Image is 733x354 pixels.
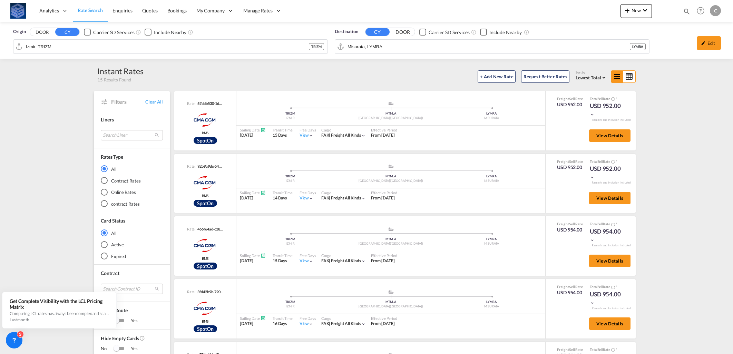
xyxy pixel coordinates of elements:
[341,242,441,246] div: [GEOGRAPHIC_DATA]([GEOGRAPHIC_DATA])
[587,118,636,122] div: Remark and Inclusion included
[321,253,366,258] div: Cargo
[93,29,134,36] div: Carrier SD Services
[569,97,575,101] span: Sell
[365,28,390,36] button: CY
[154,29,186,36] div: Include Nearby
[300,195,314,201] div: Viewicon-chevron-down
[124,345,138,352] span: Yes
[187,164,196,169] span: Rate:
[101,307,163,317] span: Direct Route
[202,130,209,135] span: BMS
[39,7,59,14] span: Analytics
[188,174,223,191] img: CMACGM Spot
[101,217,125,224] div: Card Status
[240,174,341,179] div: TRIZM
[167,8,187,13] span: Bookings
[187,101,196,106] span: Rate:
[240,127,266,132] div: Sailing Date
[576,70,607,75] div: Sort by
[309,43,324,50] div: TRIZM
[321,132,331,138] span: FAK
[598,159,603,164] span: Sell
[576,73,607,81] md-select: Select: Lowest Total
[471,29,477,35] md-icon: Unchecked: Search for CY (Container Yard) services for all selected carriers.Checked : Search for...
[441,174,542,179] div: LYMRA
[371,258,395,264] div: From 01 Oct 2025
[387,165,395,168] md-icon: assets/icons/custom/ship-fill.svg
[240,179,341,183] div: IZMIR
[101,117,114,122] span: Liners
[321,190,366,195] div: Cargo
[623,71,635,82] md-icon: icon-table-large
[113,8,133,13] span: Enquiries
[569,222,575,226] span: Sell
[202,256,209,261] span: BMS
[196,226,223,232] div: 466f64ad-c28c-4529-b844-136c676ac633.fb1da72b-34e2-3edb-9017-bd9dc427c27a
[480,28,522,36] md-checkbox: Checkbox No Ink
[590,159,624,165] div: Total Rate
[361,196,366,201] md-icon: icon-chevron-down
[300,316,316,321] div: Free Days
[557,289,583,296] div: USD 954.00
[124,317,138,324] span: Yes
[194,263,217,269] div: Rollable available
[589,255,631,267] button: View Details
[240,316,266,321] div: Sailing Date
[348,41,630,52] input: Search by Port
[240,111,341,116] div: TRIZM
[101,335,163,346] span: Hide Empty Cards
[371,253,397,258] div: Effective Period
[145,99,163,105] span: Clear All
[587,306,636,310] div: Remark and Inclusion included
[598,222,603,226] span: Sell
[341,111,441,116] div: MTMLA
[489,29,522,36] div: Include Nearby
[641,6,649,14] md-icon: icon-chevron-down
[145,28,186,36] md-checkbox: Checkbox No Ink
[111,98,145,106] span: Filters
[598,285,603,289] span: Sell
[441,116,542,120] div: MISURATA
[101,165,163,172] md-radio-button: All
[441,300,542,304] div: LYMRA
[576,75,601,80] span: Lowest Total
[441,304,542,309] div: MISURATA
[710,5,721,16] div: C
[202,319,209,324] span: BMS
[187,289,196,294] span: Rate:
[321,258,331,263] span: FAK
[371,195,395,201] div: From 01 Sep 2025
[557,164,583,171] div: USD 952.00
[371,132,395,138] div: From 01 Sep 2025
[361,322,366,326] md-icon: icon-chevron-down
[329,195,330,200] span: |
[196,289,223,294] div: 3fd42b9b-790d-4172-9e24-c83c09358a71.b359e614-a882-32a2-ba26-418527103994
[683,8,691,15] md-icon: icon-magnify
[371,190,397,195] div: Effective Period
[309,196,313,201] md-icon: icon-chevron-down
[273,190,293,195] div: Transit Time
[335,40,649,53] md-input-container: Misurata, LYMRA
[240,321,266,327] div: [DATE]
[240,304,341,309] div: IZMIR
[596,258,623,264] span: View Details
[371,321,395,327] div: From 01 Oct 2025
[596,321,623,326] span: View Details
[300,253,316,258] div: Free Days
[300,321,314,327] div: Viewicon-chevron-down
[557,96,583,101] div: Freight Rate
[371,321,395,326] span: From [DATE]
[273,132,293,138] div: 15 Days
[610,347,615,353] button: Spot Rates are dynamic & can fluctuate with time
[695,5,706,17] span: Help
[139,335,145,341] md-icon: Activate this filter to exclude rate cards without rates.
[590,112,595,117] md-icon: icon-chevron-down
[590,96,624,102] div: Total Rate
[194,200,217,207] div: Rollable available
[142,8,157,13] span: Quotes
[341,179,441,183] div: [GEOGRAPHIC_DATA]([GEOGRAPHIC_DATA])
[341,300,441,304] div: MTMLA
[194,200,217,207] img: CMA_CGM_Spot.png
[590,238,595,243] md-icon: icon-chevron-down
[309,259,313,264] md-icon: icon-chevron-down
